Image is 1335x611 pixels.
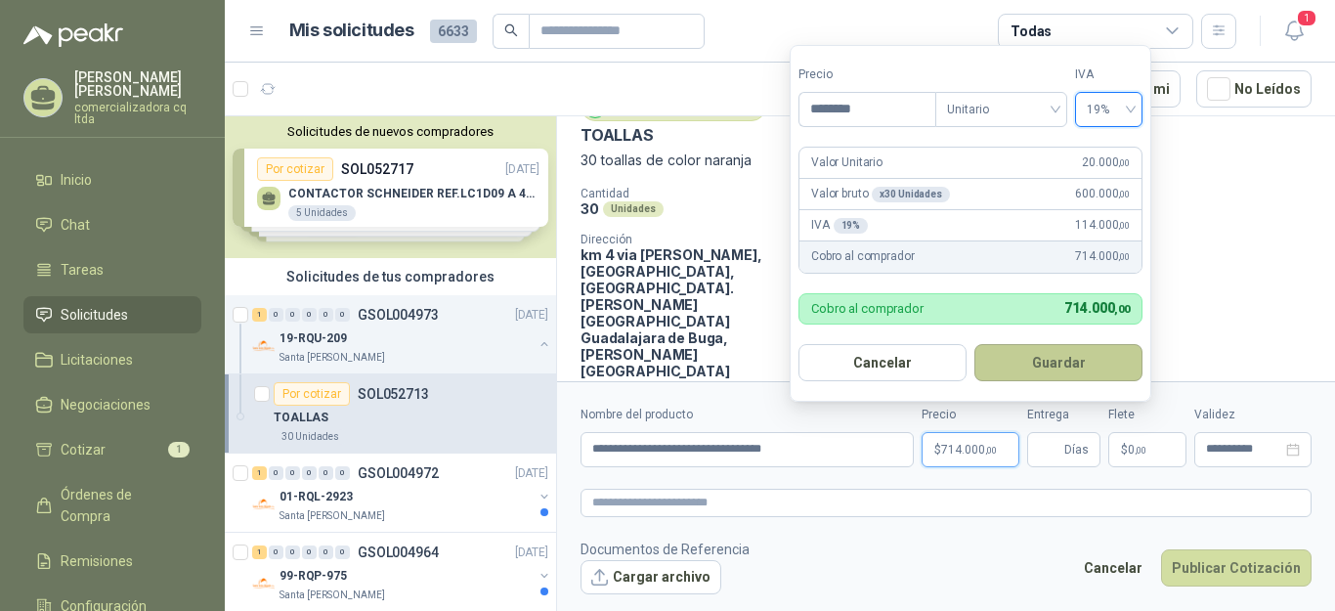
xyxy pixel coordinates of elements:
p: 01-RQL-2923 [280,488,353,506]
a: 1 0 0 0 0 0 GSOL004972[DATE] Company Logo01-RQL-2923Santa [PERSON_NAME] [252,461,552,524]
span: 1 [168,442,190,458]
div: 0 [319,466,333,480]
p: Santa [PERSON_NAME] [280,588,385,603]
h1: Mis solicitudes [289,17,414,45]
p: TOALLAS [581,125,654,146]
p: GSOL004972 [358,466,439,480]
p: GSOL004964 [358,546,439,559]
span: ,00 [1118,251,1130,262]
span: Remisiones [61,550,133,572]
p: 30 toallas de color naranja [581,150,1312,171]
span: ,00 [1118,189,1130,199]
p: km 4 via [PERSON_NAME], [GEOGRAPHIC_DATA], [GEOGRAPHIC_DATA]. [PERSON_NAME][GEOGRAPHIC_DATA] Guad... [581,246,796,379]
div: 0 [302,466,317,480]
p: TOALLAS [274,409,328,427]
label: Nombre del producto [581,406,914,424]
span: ,00 [1118,157,1130,168]
p: Santa [PERSON_NAME] [280,508,385,524]
button: Guardar [974,344,1142,381]
label: IVA [1075,65,1142,84]
p: [PERSON_NAME] [PERSON_NAME] [74,70,201,98]
div: 0 [319,546,333,559]
p: $ 0,00 [1108,432,1186,467]
span: Tareas [61,259,104,281]
label: Precio [922,406,1019,424]
span: Cotizar [61,439,106,460]
div: 0 [335,308,350,322]
span: 19% [1087,95,1131,124]
span: ,00 [1135,445,1146,456]
a: Licitaciones [23,341,201,378]
label: Entrega [1027,406,1100,424]
button: Cancelar [1073,549,1153,587]
label: Precio [798,65,935,84]
span: Licitaciones [61,349,133,371]
div: 1 [252,308,267,322]
div: 0 [285,308,300,322]
p: [DATE] [515,544,548,562]
a: Solicitudes [23,296,201,333]
div: 0 [335,466,350,480]
a: Por cotizarSOL052713TOALLAS30 Unidades [225,374,556,454]
span: ,00 [1114,303,1130,316]
span: Inicio [61,169,92,191]
div: 0 [269,546,283,559]
span: 1 [1296,9,1317,27]
p: 19-RQU-209 [280,329,347,348]
div: Solicitudes de nuevos compradoresPor cotizarSOL052717[DATE] CONTACTOR SCHNEIDER REF.LC1D09 A 440V... [225,116,556,258]
p: Cobro al comprador [811,247,914,266]
a: Negociaciones [23,386,201,423]
button: Solicitudes de nuevos compradores [233,124,548,139]
span: 20.000 [1082,153,1130,172]
p: Dirección [581,233,796,246]
p: SOL052713 [358,387,429,401]
span: Negociaciones [61,394,151,415]
div: 0 [269,308,283,322]
p: Santa [PERSON_NAME] [280,350,385,366]
span: Solicitudes [61,304,128,326]
span: Unitario [947,95,1055,124]
p: [DATE] [515,464,548,483]
div: 0 [285,466,300,480]
span: 714.000 [1064,300,1130,316]
button: 1 [1276,14,1312,49]
span: 0 [1128,444,1146,456]
p: Valor bruto [811,185,950,203]
span: 114.000 [1075,216,1130,235]
div: 0 [319,308,333,322]
div: x 30 Unidades [872,187,949,202]
div: 19 % [834,218,869,234]
p: IVA [811,216,868,235]
p: $714.000,00 [922,432,1019,467]
div: Todas [1011,21,1052,42]
div: 0 [302,546,317,559]
span: Días [1064,433,1089,466]
button: Cancelar [798,344,967,381]
span: Órdenes de Compra [61,484,183,527]
span: $ [1121,444,1128,456]
button: Publicar Cotización [1161,549,1312,587]
span: 600.000 [1075,185,1130,203]
span: 714.000 [1075,247,1130,266]
span: Chat [61,214,90,236]
div: Por cotizar [274,382,350,406]
div: Solicitudes de tus compradores [225,258,556,295]
p: Cobro al comprador [811,302,924,315]
a: Órdenes de Compra [23,476,201,535]
p: GSOL004973 [358,308,439,322]
a: Cotizar1 [23,431,201,468]
div: 0 [335,546,350,559]
label: Validez [1194,406,1312,424]
a: Remisiones [23,543,201,580]
p: 99-RQP-975 [280,567,347,586]
a: Inicio [23,161,201,198]
div: 0 [302,308,317,322]
img: Logo peakr [23,23,123,47]
span: 714.000 [941,444,997,456]
p: Documentos de Referencia [581,539,750,560]
img: Company Logo [252,572,276,595]
span: ,00 [985,445,997,456]
span: 6633 [430,20,477,43]
div: 1 [252,546,267,559]
button: Cargar archivo [581,560,721,595]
